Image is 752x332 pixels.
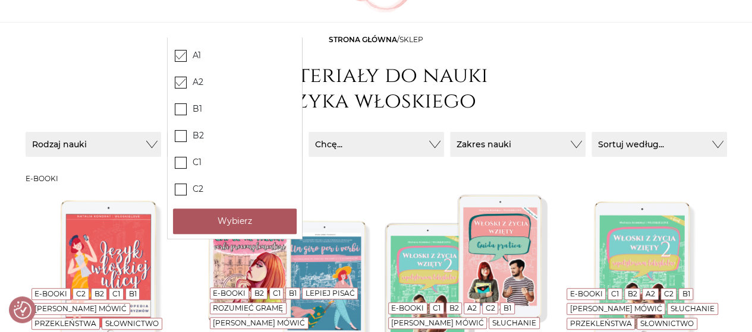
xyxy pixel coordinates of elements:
[14,301,32,319] button: Preferencje co do zgód
[213,318,305,327] a: [PERSON_NAME] mówić
[309,132,444,157] button: Chcę...
[569,304,662,313] a: [PERSON_NAME] mówić
[591,132,727,157] button: Sortuj według...
[433,303,440,312] a: C1
[112,289,120,298] a: C1
[257,63,495,114] h1: Materiały do nauki języka włoskiego
[399,35,423,44] span: sklep
[168,176,302,203] label: C2
[289,289,297,298] a: B1
[611,289,619,298] a: C1
[168,42,302,69] label: A1
[26,132,161,157] button: Rodzaj nauki
[449,303,458,312] a: B2
[492,318,536,327] a: Słuchanie
[34,304,127,313] a: [PERSON_NAME] mówić
[129,289,137,298] a: B1
[272,289,280,298] a: C1
[34,289,67,298] a: E-booki
[664,289,674,298] a: C2
[646,289,655,298] a: A2
[306,289,355,298] a: Lepiej pisać
[486,303,495,312] a: C2
[569,319,631,328] a: Przekleństwa
[168,69,302,96] label: A2
[467,303,477,312] a: A2
[682,289,690,298] a: B1
[671,304,715,313] a: Słuchanie
[640,319,694,328] a: Słownictwo
[329,35,397,44] a: Strona główna
[76,289,86,298] a: C2
[168,122,302,149] label: B2
[391,318,483,327] a: [PERSON_NAME] mówić
[168,96,302,122] label: B1
[94,289,103,298] a: B2
[167,37,303,239] div: Rodzaj nauki
[391,303,424,312] a: E-booki
[173,208,297,234] button: Wybierz
[105,319,159,328] a: Słownictwo
[213,303,283,312] a: Rozumieć gramę
[26,175,727,183] h3: E-booki
[569,289,602,298] a: E-booki
[504,303,511,312] a: B1
[627,289,637,298] a: B2
[213,289,246,298] a: E-booki
[254,289,264,298] a: B2
[14,301,32,319] img: Revisit consent button
[329,35,423,44] span: /
[168,149,302,176] label: C1
[450,132,586,157] button: Zakres nauki
[34,319,96,328] a: Przekleństwa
